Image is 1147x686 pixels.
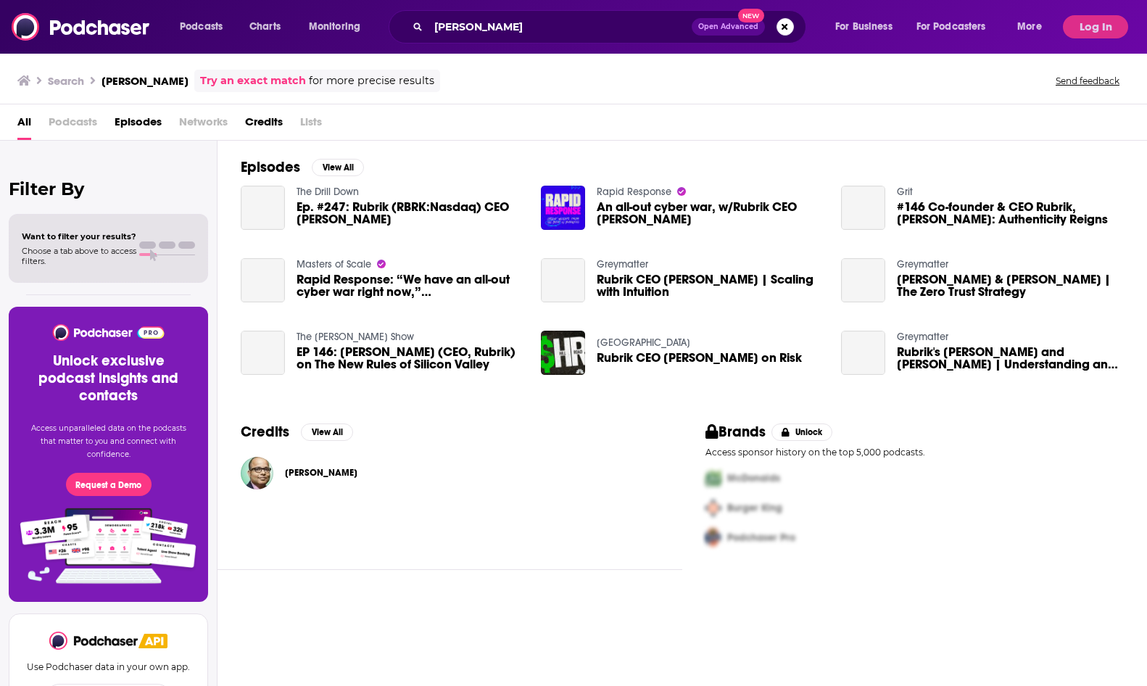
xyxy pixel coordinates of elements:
[597,201,824,226] span: An all-out cyber war, w/Rubrik CEO [PERSON_NAME]
[771,423,833,441] button: Unlock
[241,158,364,176] a: EpisodesView All
[245,110,283,140] a: Credits
[1007,15,1060,38] button: open menu
[541,331,585,375] img: Rubrik CEO Bipul Sinha on Risk
[897,201,1124,226] span: #146 Co-founder & CEO Rubrik, [PERSON_NAME]: Authenticity Reigns
[26,422,191,461] p: Access unparalleled data on the podcasts that matter to you and connect with confidence.
[241,450,659,496] button: Bipul SinhaBipul Sinha
[727,532,795,544] span: Podchaser Pro
[297,346,523,371] span: EP 146: [PERSON_NAME] (CEO, Rubrik) on The New Rules of Silicon Valley
[897,331,948,343] a: Greymatter
[12,13,151,41] img: Podchaser - Follow, Share and Rate Podcasts
[841,331,885,375] a: Rubrik's Bipul Sinha and Steve Stone | Understanding and Preventing Modern Cyber Attacks
[700,493,727,523] img: Second Pro Logo
[26,352,191,405] h3: Unlock exclusive podcast insights and contacts
[241,457,273,489] img: Bipul Sinha
[309,17,360,37] span: Monitoring
[727,472,780,484] span: McDonalds
[700,463,727,493] img: First Pro Logo
[297,273,523,298] span: Rapid Response: “We have an all-out cyber war right now,” w/[PERSON_NAME], Rubrik CEO
[402,10,820,44] div: Search podcasts, credits, & more...
[49,110,97,140] span: Podcasts
[27,661,190,672] p: Use Podchaser data in your own app.
[241,423,289,441] h2: Credits
[241,158,300,176] h2: Episodes
[692,18,765,36] button: Open AdvancedNew
[17,110,31,140] a: All
[15,508,202,584] img: Pro Features
[241,186,285,230] a: Ep. #247: Rubrik (RBRK:Nasdaq) CEO Bipul Sinha
[241,423,353,441] a: CreditsView All
[897,186,913,198] a: Grit
[897,346,1124,371] span: Rubrik's [PERSON_NAME] and [PERSON_NAME] | Understanding and Preventing Modern Cyber Attacks
[297,186,359,198] a: The Drill Down
[285,467,357,479] span: [PERSON_NAME]
[907,15,1007,38] button: open menu
[301,423,353,441] button: View All
[705,447,1124,458] p: Access sponsor history on the top 5,000 podcasts.
[241,331,285,375] a: EP 146: Bipul Sinha (CEO, Rubrik) on The New Rules of Silicon Valley
[297,273,523,298] a: Rapid Response: “We have an all-out cyber war right now,” w/Bipul Sinha, Rubrik CEO
[705,423,766,441] h2: Brands
[428,15,692,38] input: Search podcasts, credits, & more...
[240,15,289,38] a: Charts
[309,73,434,89] span: for more precise results
[138,634,167,648] img: Podchaser API banner
[738,9,764,22] span: New
[841,258,885,302] a: Bipul Sinha & Nicole Perlroth | The Zero Trust Strategy
[299,15,379,38] button: open menu
[180,17,223,37] span: Podcasts
[115,110,162,140] a: Episodes
[200,73,306,89] a: Try an exact match
[597,352,802,364] a: Rubrik CEO Bipul Sinha on Risk
[897,258,948,270] a: Greymatter
[241,258,285,302] a: Rapid Response: “We have an all-out cyber war right now,” w/Bipul Sinha, Rubrik CEO
[727,502,782,514] span: Burger King
[297,201,523,226] a: Ep. #247: Rubrik (RBRK:Nasdaq) CEO Bipul Sinha
[597,336,690,349] a: Sand Hill Road
[835,17,893,37] span: For Business
[300,110,322,140] span: Lists
[897,201,1124,226] a: #146 Co-founder & CEO Rubrik, Bipul Sinha: Authenticity Reigns
[897,273,1124,298] a: Bipul Sinha & Nicole Perlroth | The Zero Trust Strategy
[916,17,986,37] span: For Podcasters
[541,186,585,230] img: An all-out cyber war, w/Rubrik CEO Bipul Sinha
[22,246,136,266] span: Choose a tab above to access filters.
[597,273,824,298] span: Rubrik CEO [PERSON_NAME] | Scaling with Intuition
[1017,17,1042,37] span: More
[179,110,228,140] span: Networks
[1063,15,1128,38] button: Log In
[841,186,885,230] a: #146 Co-founder & CEO Rubrik, Bipul Sinha: Authenticity Reigns
[597,352,802,364] span: Rubrik CEO [PERSON_NAME] on Risk
[1051,75,1124,87] button: Send feedback
[825,15,911,38] button: open menu
[249,17,281,37] span: Charts
[102,74,189,88] h3: [PERSON_NAME]
[285,467,357,479] a: Bipul Sinha
[597,258,648,270] a: Greymatter
[312,159,364,176] button: View All
[48,74,84,88] h3: Search
[49,632,139,650] img: Podchaser - Follow, Share and Rate Podcasts
[9,178,208,199] h2: Filter By
[597,201,824,226] a: An all-out cyber war, w/Rubrik CEO Bipul Sinha
[297,346,523,371] a: EP 146: Bipul Sinha (CEO, Rubrik) on The New Rules of Silicon Valley
[170,15,241,38] button: open menu
[541,258,585,302] a: Rubrik CEO Bipul Sinha | Scaling with Intuition
[700,523,727,553] img: Third Pro Logo
[297,331,414,343] a: The Logan Bartlett Show
[66,473,152,496] button: Request a Demo
[22,231,136,241] span: Want to filter your results?
[297,201,523,226] span: Ep. #247: Rubrik (RBRK:Nasdaq) CEO [PERSON_NAME]
[597,273,824,298] a: Rubrik CEO Bipul Sinha | Scaling with Intuition
[597,186,671,198] a: Rapid Response
[297,258,371,270] a: Masters of Scale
